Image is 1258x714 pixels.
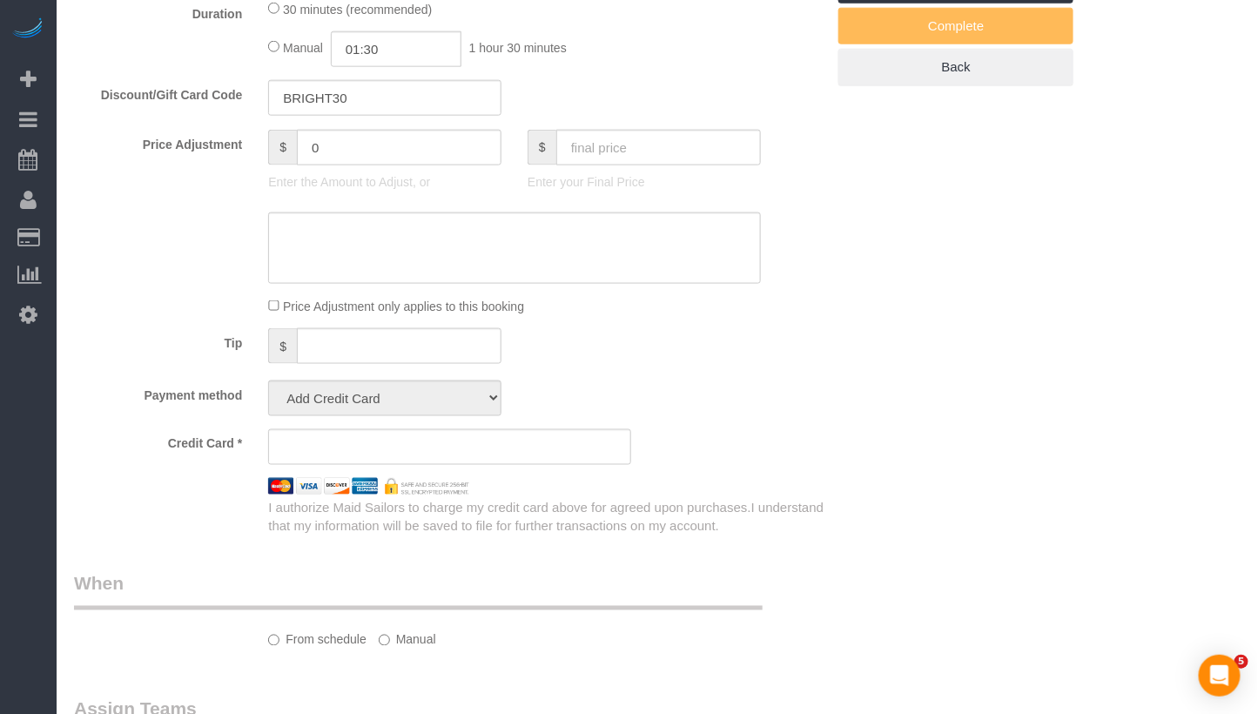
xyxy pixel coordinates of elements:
span: Manual [283,41,323,55]
input: Manual [379,635,390,646]
label: Manual [379,625,436,649]
label: Credit Card * [61,429,255,453]
div: I authorize Maid Sailors to charge my credit card above for agreed upon purchases. [255,499,838,536]
span: $ [268,328,297,364]
span: 5 [1234,655,1248,669]
a: Back [838,49,1073,85]
p: Enter the Amount to Adjust, or [268,173,501,191]
img: Automaid Logo [10,17,45,42]
span: $ [268,130,297,165]
label: Price Adjustment [61,130,255,153]
input: final price [556,130,761,165]
input: From schedule [268,635,279,646]
img: credit cards [255,478,482,494]
legend: When [74,571,763,610]
label: From schedule [268,625,367,649]
p: Enter your Final Price [528,173,761,191]
label: Tip [61,328,255,352]
div: Open Intercom Messenger [1199,655,1241,697]
span: Price Adjustment only applies to this booking [283,300,524,313]
label: Payment method [61,381,255,404]
iframe: Secure card payment input frame [283,440,616,455]
span: 1 hour 30 minutes [469,41,567,55]
span: 30 minutes (recommended) [283,3,432,17]
span: $ [528,130,556,165]
label: Discount/Gift Card Code [61,80,255,104]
